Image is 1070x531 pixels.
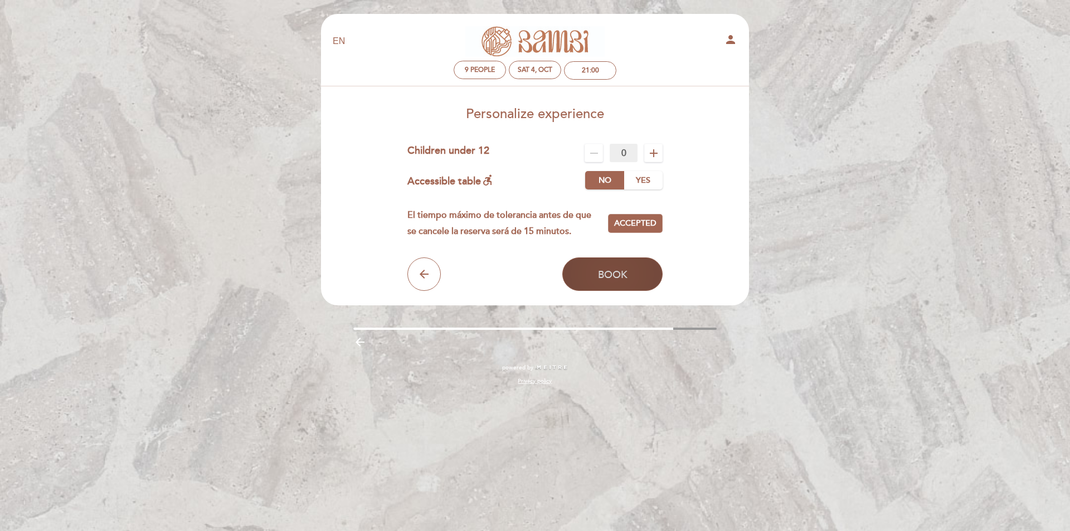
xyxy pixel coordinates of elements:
button: arrow_back [407,257,441,291]
label: Yes [624,171,663,189]
div: Accessible table [407,171,494,189]
span: Accepted [614,218,656,230]
div: Children under 12 [407,144,489,162]
span: Book [598,268,628,280]
span: Personalize experience [466,106,604,122]
i: arrow_backward [353,335,367,349]
button: person [724,33,737,50]
i: person [724,33,737,46]
div: Sat 4, Oct [518,66,552,74]
span: powered by [502,364,533,372]
i: remove [587,147,601,160]
a: BAMBI [465,26,605,57]
button: Accepted [608,214,663,233]
div: 21:00 [582,66,599,75]
i: arrow_back [417,267,431,281]
a: powered by [502,364,568,372]
button: Book [562,257,663,291]
i: add [647,147,660,160]
img: MEITRE [536,365,568,371]
div: El tiempo máximo de tolerancia antes de que se cancele la reserva será de 15 minutos. [407,207,609,240]
i: accessible_forward [481,173,494,187]
label: No [585,171,624,189]
span: 9 people [465,66,495,74]
a: Privacy policy [518,377,552,385]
